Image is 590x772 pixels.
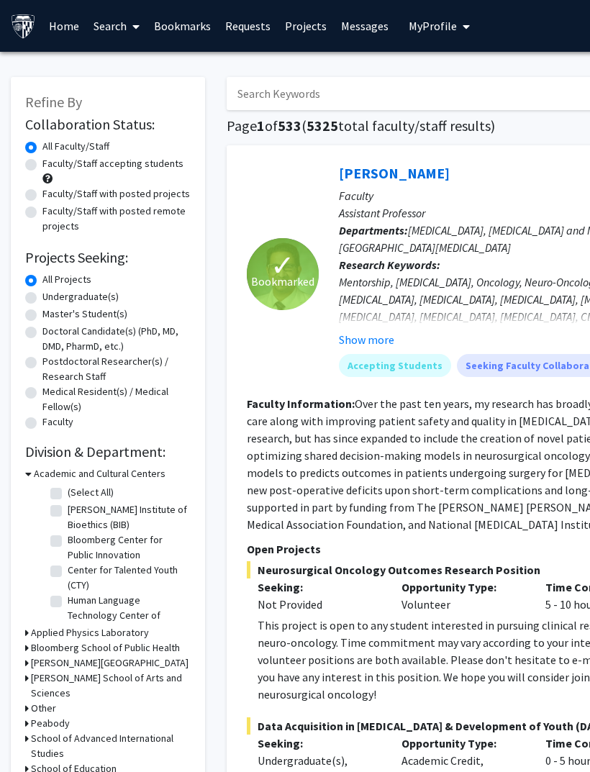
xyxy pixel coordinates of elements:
label: [PERSON_NAME] Institute of Bioethics (BIB) [68,502,187,532]
h2: Projects Seeking: [25,249,191,266]
label: Human Language Technology Center of Excellence (HLTCOE) [68,593,187,638]
a: Search [86,1,147,51]
label: Doctoral Candidate(s) (PhD, MD, DMD, PharmD, etc.) [42,324,191,354]
img: Johns Hopkins University Logo [11,14,36,39]
a: Projects [278,1,334,51]
label: Postdoctoral Researcher(s) / Research Staff [42,354,191,384]
div: Volunteer [391,578,535,613]
p: Seeking: [258,578,380,596]
b: Research Keywords: [339,258,440,272]
a: [PERSON_NAME] [339,164,450,182]
span: Bookmarked [251,273,314,290]
span: ✓ [271,258,295,273]
b: Departments: [339,223,408,237]
h3: Academic and Cultural Centers [34,466,165,481]
h3: [PERSON_NAME] School of Arts and Sciences [31,671,191,701]
p: Opportunity Type: [401,735,524,752]
h3: Applied Physics Laboratory [31,625,149,640]
label: Faculty/Staff with posted projects [42,186,190,201]
span: My Profile [409,19,457,33]
span: 533 [278,117,301,135]
label: (Select All) [68,485,114,500]
a: Requests [218,1,278,51]
div: Not Provided [258,596,380,613]
p: Seeking: [258,735,380,752]
label: Bloomberg Center for Public Innovation [68,532,187,563]
h3: [PERSON_NAME][GEOGRAPHIC_DATA] [31,655,189,671]
p: Opportunity Type: [401,578,524,596]
label: All Projects [42,272,91,287]
label: All Faculty/Staff [42,139,109,154]
a: Bookmarks [147,1,218,51]
a: Messages [334,1,396,51]
a: Home [42,1,86,51]
label: Master's Student(s) [42,306,127,322]
h2: Collaboration Status: [25,116,191,133]
label: Faculty/Staff accepting students [42,156,183,171]
iframe: Chat [11,707,61,761]
h3: School of Advanced International Studies [31,731,191,761]
span: 1 [257,117,265,135]
button: Show more [339,331,394,348]
b: Faculty Information: [247,396,355,411]
span: Refine By [25,93,82,111]
h3: Bloomberg School of Public Health [31,640,180,655]
label: Faculty/Staff with posted remote projects [42,204,191,234]
label: Faculty [42,414,73,430]
label: Medical Resident(s) / Medical Fellow(s) [42,384,191,414]
mat-chip: Accepting Students [339,354,451,377]
label: Center for Talented Youth (CTY) [68,563,187,593]
h2: Division & Department: [25,443,191,460]
h3: Other [31,701,56,716]
label: Undergraduate(s) [42,289,119,304]
span: 5325 [307,117,338,135]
